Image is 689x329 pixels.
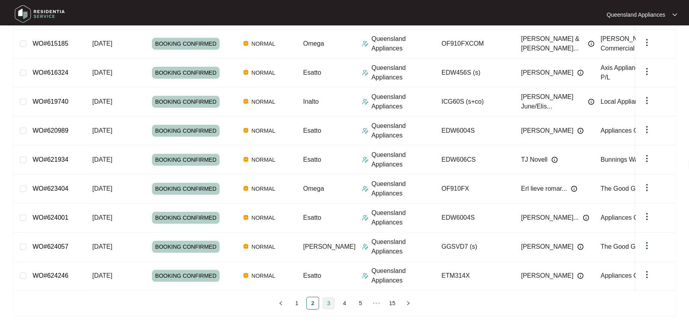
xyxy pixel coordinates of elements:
span: NORMAL [248,184,278,194]
span: Esatto [303,214,321,221]
img: Info icon [588,99,594,105]
td: EDW456S (s) [435,58,515,87]
span: [PERSON_NAME] [521,68,574,77]
span: NORMAL [248,68,278,77]
span: NORMAL [248,97,278,106]
span: TJ Novell [521,155,548,164]
td: EDW6004S [435,203,515,232]
span: Esatto [303,127,321,134]
span: BOOKING CONFIRMED [152,96,220,108]
img: dropdown arrow [642,183,652,192]
img: Assigner Icon [362,157,368,163]
p: Queensland Appliances [372,208,435,227]
li: 5 [354,297,367,310]
span: NORMAL [248,39,278,48]
img: Info icon [577,244,584,250]
img: Assigner Icon [362,244,368,250]
a: WO#620989 [33,127,68,134]
span: BOOKING CONFIRMED [152,154,220,166]
span: [DATE] [92,185,112,192]
p: Queensland Appliances [372,237,435,256]
li: 3 [322,297,335,310]
span: BOOKING CONFIRMED [152,125,220,137]
span: BOOKING CONFIRMED [152,241,220,253]
span: NORMAL [248,213,278,223]
li: 4 [338,297,351,310]
span: NORMAL [248,126,278,135]
span: Omega [303,185,324,192]
img: dropdown arrow [642,270,652,279]
span: Erl lieve romar... [521,184,567,194]
button: right [402,297,415,310]
p: Queensland Appliances [372,63,435,82]
span: [PERSON_NAME] [521,242,574,252]
img: dropdown arrow [672,13,677,17]
span: [PERSON_NAME] [521,271,574,281]
span: Esatto [303,156,321,163]
img: Assigner Icon [362,128,368,134]
span: BOOKING CONFIRMED [152,183,220,195]
img: Info icon [583,215,589,221]
span: Axis Appliance Repair P/L [601,64,663,81]
img: dropdown arrow [642,125,652,134]
a: WO#621934 [33,156,68,163]
span: Inalto [303,98,319,105]
span: [DATE] [92,69,112,76]
p: Queensland Appliances [372,92,435,111]
span: right [406,301,411,306]
img: residentia service logo [12,2,68,26]
img: Assigner Icon [362,186,368,192]
span: [DATE] [92,127,112,134]
span: ••• [370,297,383,310]
img: dropdown arrow [642,212,652,221]
span: Omega [303,40,324,47]
img: Assigner Icon [362,273,368,279]
img: dropdown arrow [642,241,652,250]
img: Info icon [551,157,558,163]
span: The Good Guys [601,185,646,192]
td: OF910FX [435,174,515,203]
td: GGSVD7 (s) [435,232,515,261]
img: Vercel Logo [243,157,248,162]
a: WO#616324 [33,69,68,76]
img: Vercel Logo [243,99,248,104]
img: Vercel Logo [243,273,248,278]
li: 1 [290,297,303,310]
p: Queensland Appliances [372,121,435,140]
img: Info icon [577,273,584,279]
a: 4 [339,297,350,309]
p: Queensland Appliances [372,266,435,285]
a: 3 [323,297,335,309]
img: Vercel Logo [243,128,248,133]
img: Info icon [577,128,584,134]
td: EDW606CS [435,145,515,174]
span: The Good Guys [601,243,646,250]
span: BOOKING CONFIRMED [152,270,220,282]
span: [DATE] [92,98,112,105]
img: Vercel Logo [243,70,248,75]
td: EDW6004S [435,116,515,145]
img: Info icon [588,41,594,47]
span: Local Appliance Services [601,98,671,105]
li: Previous Page [274,297,287,310]
a: 5 [354,297,366,309]
img: Info icon [571,186,577,192]
img: Assigner Icon [362,99,368,105]
span: [PERSON_NAME] Commercial [601,35,653,52]
p: Queensland Appliances [607,11,665,19]
span: [DATE] [92,214,112,221]
img: Vercel Logo [243,186,248,191]
span: [PERSON_NAME] [521,126,574,135]
span: Appliances Online [601,272,652,279]
li: 15 [386,297,399,310]
a: WO#624001 [33,214,68,221]
span: [DATE] [92,272,112,279]
span: BOOKING CONFIRMED [152,38,220,50]
a: 1 [291,297,303,309]
span: BOOKING CONFIRMED [152,212,220,224]
img: Assigner Icon [362,41,368,47]
span: Esatto [303,69,321,76]
a: 2 [307,297,319,309]
img: Vercel Logo [243,41,248,46]
img: Assigner Icon [362,70,368,76]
